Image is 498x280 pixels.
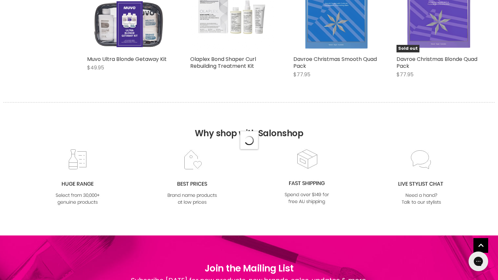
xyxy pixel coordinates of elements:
h2: Why shop with Salonshop [3,102,495,148]
span: $49.95 [87,64,104,71]
span: Back to top [473,238,488,255]
a: Davroe Christmas Smooth Quad Pack [293,55,377,70]
span: $77.95 [293,71,310,78]
iframe: Gorgias live chat messenger [465,249,491,273]
a: Olaplex Bond Shaper Curl Rebuilding Treatment Kit [190,55,256,70]
span: Sold out [397,45,419,52]
img: prices.jpg [166,149,219,206]
a: Davroe Christmas Blonde Quad Pack [397,55,477,70]
img: range2_8cf790d4-220e-469f-917d-a18fed3854b6.jpg [51,149,104,206]
a: Back to top [473,238,488,253]
img: chat_c0a1c8f7-3133-4fc6-855f-7264552747f6.jpg [395,149,448,206]
a: Muvo Ultra Blonde Getaway Kit [87,55,167,63]
span: $77.95 [397,71,414,78]
h1: Join the Mailing List [131,262,367,275]
img: fast.jpg [280,148,333,206]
